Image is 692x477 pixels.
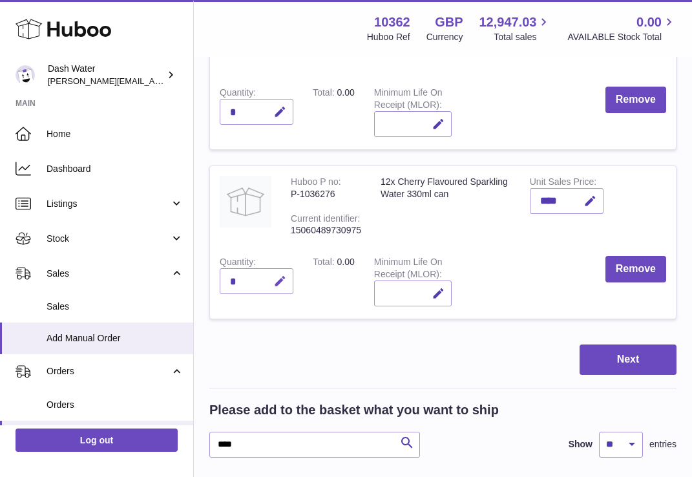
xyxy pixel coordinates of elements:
[569,438,592,450] label: Show
[371,166,520,246] td: 12x Cherry Flavoured Sparkling Water 330ml can
[47,365,170,377] span: Orders
[48,63,164,87] div: Dash Water
[374,257,443,282] label: Minimum Life On Receipt (MLOR)
[479,14,551,43] a: 12,947.03 Total sales
[605,256,666,282] button: Remove
[291,176,341,190] div: Huboo P no
[435,14,463,31] strong: GBP
[47,268,170,280] span: Sales
[220,176,271,228] img: 12x Cherry Flavoured Sparkling Water 330ml can
[48,76,259,86] span: [PERSON_NAME][EMAIL_ADDRESS][DOMAIN_NAME]
[16,65,35,85] img: james@dash-water.com
[567,14,676,43] a: 0.00 AVAILABLE Stock Total
[313,257,337,270] label: Total
[220,257,256,270] label: Quantity
[47,163,183,175] span: Dashboard
[374,14,410,31] strong: 10362
[605,87,666,113] button: Remove
[337,257,355,267] span: 0.00
[291,224,361,237] div: 15060489730975
[567,31,676,43] span: AVAILABLE Stock Total
[580,344,676,375] button: Next
[367,31,410,43] div: Huboo Ref
[47,128,183,140] span: Home
[291,188,361,200] div: P-1036276
[479,14,536,31] span: 12,947.03
[530,176,596,190] label: Unit Sales Price
[649,438,676,450] span: entries
[636,14,662,31] span: 0.00
[16,429,178,452] a: Log out
[313,87,337,101] label: Total
[291,213,360,227] div: Current identifier
[47,332,183,344] span: Add Manual Order
[47,399,183,411] span: Orders
[47,198,170,210] span: Listings
[47,301,183,313] span: Sales
[374,87,443,113] label: Minimum Life On Receipt (MLOR)
[337,87,355,98] span: 0.00
[209,401,499,419] h2: Please add to the basket what you want to ship
[494,31,551,43] span: Total sales
[220,87,256,101] label: Quantity
[426,31,463,43] div: Currency
[47,233,170,245] span: Stock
